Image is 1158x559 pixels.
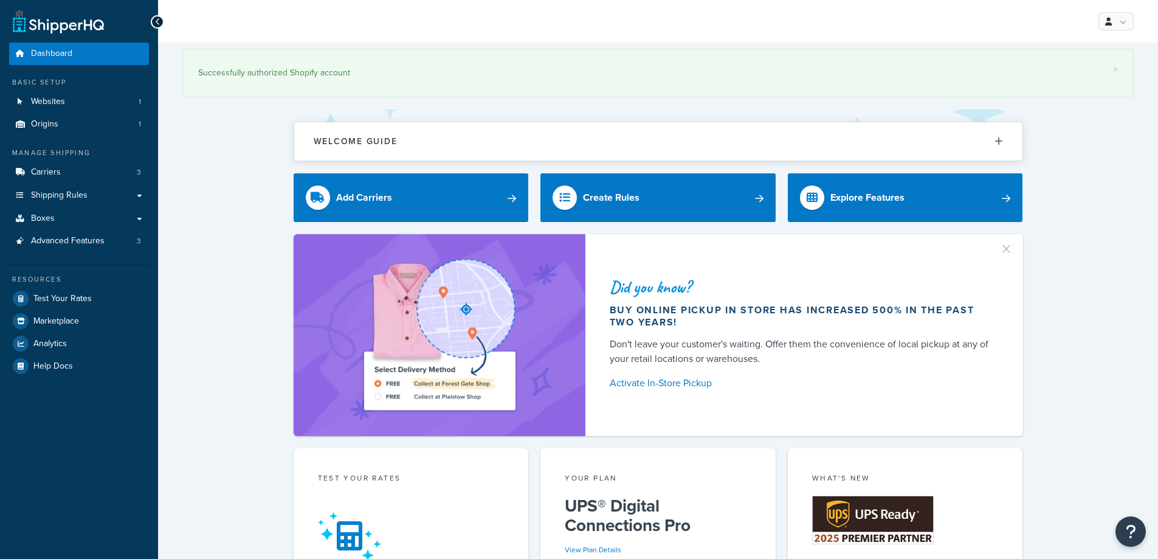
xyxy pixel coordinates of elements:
[1115,516,1146,547] button: Open Resource Center
[812,473,999,487] div: What's New
[31,167,61,178] span: Carriers
[788,173,1023,222] a: Explore Features
[9,207,149,230] a: Boxes
[9,288,149,310] a: Test Your Rates
[583,189,639,206] div: Create Rules
[31,119,58,130] span: Origins
[336,189,392,206] div: Add Carriers
[9,355,149,377] a: Help Docs
[31,49,72,59] span: Dashboard
[137,167,141,178] span: 3
[565,496,751,535] h5: UPS® Digital Connections Pro
[33,361,73,372] span: Help Docs
[33,294,92,304] span: Test Your Rates
[33,339,67,349] span: Analytics
[565,544,621,555] a: View Plan Details
[610,337,994,366] div: Don't leave your customer's waiting. Offer them the convenience of local pickup at any of your re...
[314,137,398,146] h2: Welcome Guide
[198,64,1118,82] div: Successfully authorized Shopify account
[540,173,776,222] a: Create Rules
[139,97,141,107] span: 1
[9,230,149,252] li: Advanced Features
[9,43,149,65] a: Dashboard
[318,473,505,487] div: Test your rates
[9,230,149,252] a: Advanced Features3
[329,252,550,418] img: ad-shirt-map-b0359fc47e01cab431d101c4b569394f6a03f54285957d908178d52f29eb9668.png
[137,236,141,246] span: 3
[139,119,141,130] span: 1
[33,316,79,327] span: Marketplace
[9,184,149,207] a: Shipping Rules
[830,189,905,206] div: Explore Features
[294,173,529,222] a: Add Carriers
[610,375,994,392] a: Activate In-Store Pickup
[9,333,149,355] a: Analytics
[9,310,149,332] a: Marketplace
[9,148,149,158] div: Manage Shipping
[9,77,149,88] div: Basic Setup
[294,122,1022,161] button: Welcome Guide
[565,473,751,487] div: Your Plan
[9,91,149,113] a: Websites1
[31,97,65,107] span: Websites
[9,113,149,136] li: Origins
[9,161,149,184] li: Carriers
[31,190,88,201] span: Shipping Rules
[31,236,105,246] span: Advanced Features
[31,214,55,224] span: Boxes
[9,113,149,136] a: Origins1
[610,279,994,296] div: Did you know?
[1113,64,1118,74] a: ×
[610,304,994,328] div: Buy online pickup in store has increased 500% in the past two years!
[9,161,149,184] a: Carriers3
[9,274,149,285] div: Resources
[9,91,149,113] li: Websites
